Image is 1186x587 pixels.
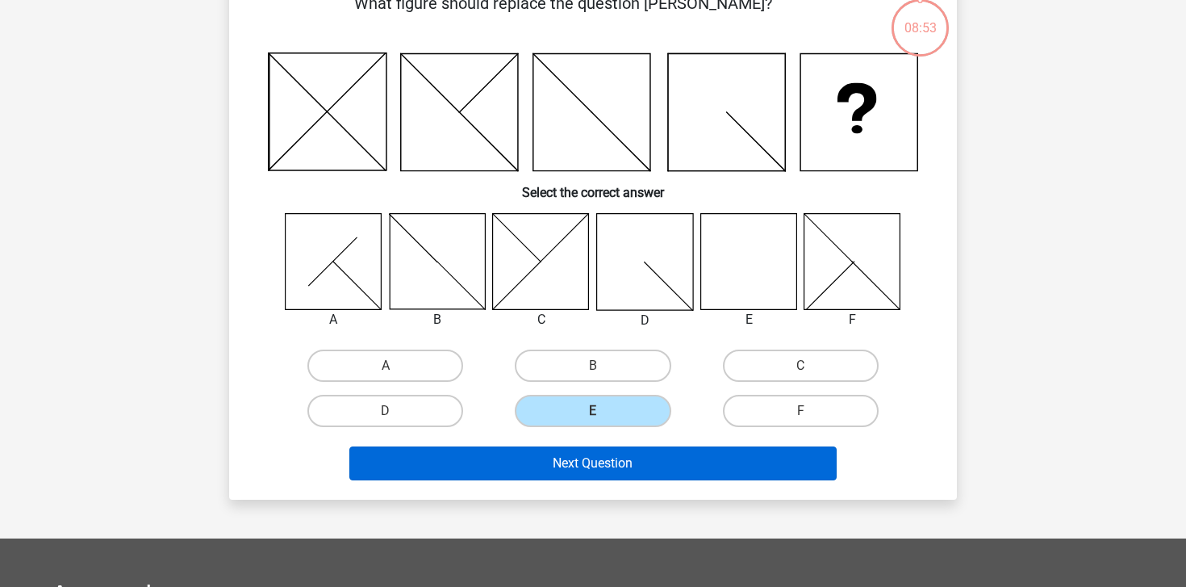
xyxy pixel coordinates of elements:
[273,310,395,329] div: A
[723,350,879,382] label: C
[349,447,837,480] button: Next Question
[515,350,670,382] label: B
[307,350,463,382] label: A
[584,311,706,330] div: D
[307,395,463,427] label: D
[723,395,879,427] label: F
[515,395,670,427] label: E
[377,310,499,329] div: B
[255,172,931,200] h6: Select the correct answer
[480,310,602,329] div: C
[791,310,913,329] div: F
[688,310,810,329] div: E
